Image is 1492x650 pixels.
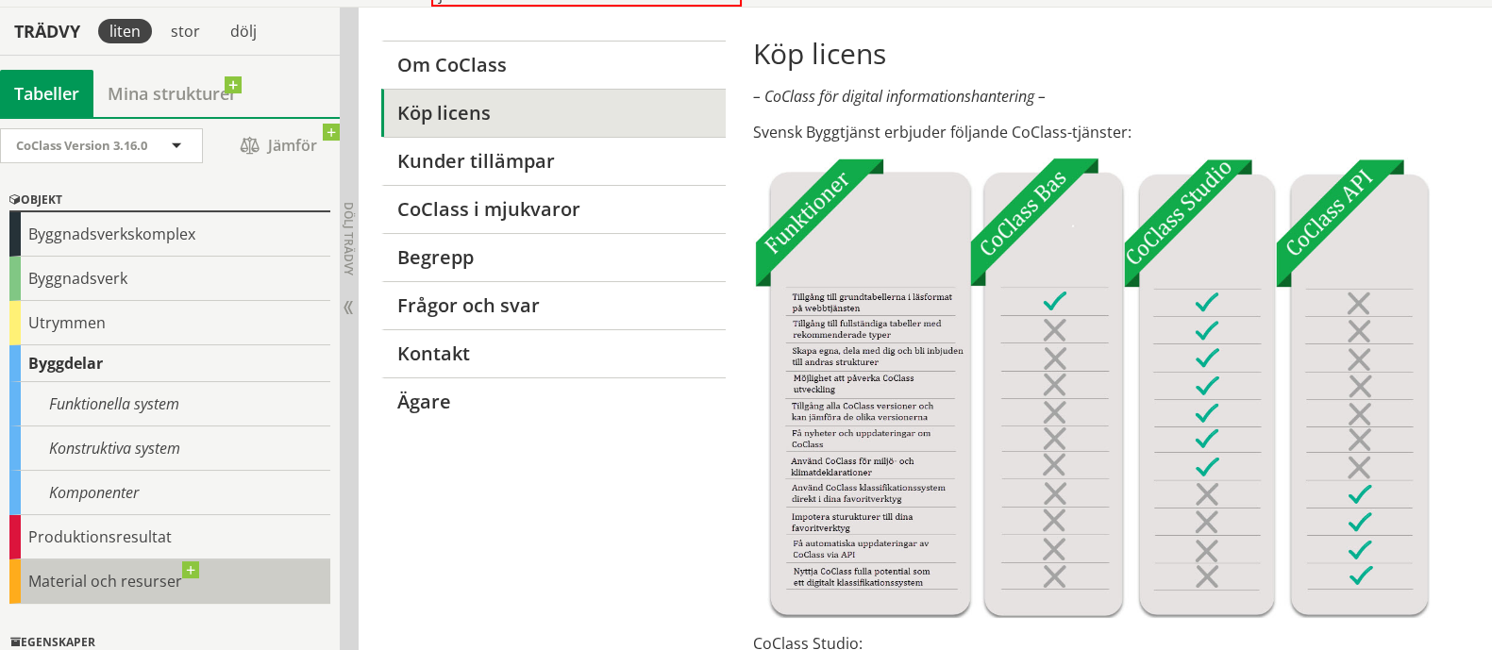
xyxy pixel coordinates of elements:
[381,377,726,425] a: Ägare
[9,301,330,345] div: Utrymmen
[222,129,335,162] span: Jämför
[9,190,330,212] div: Objekt
[9,212,330,257] div: Byggnadsverkskomplex
[381,329,726,377] a: Kontakt
[4,21,91,42] div: Trädvy
[341,202,357,275] span: Dölj trädvy
[98,19,152,43] div: liten
[9,345,330,382] div: Byggdelar
[9,515,330,559] div: Produktionsresultat
[753,122,1469,142] p: Svensk Byggtjänst erbjuder följande CoClass-tjänster:
[219,19,268,43] div: dölj
[381,185,726,233] a: CoClass i mjukvaror
[9,471,330,515] div: Komponenter
[9,382,330,426] div: Funktionella system
[381,281,726,329] a: Frågor och svar
[93,70,251,117] a: Mina strukturer
[753,37,1469,71] h1: Köp licens
[753,158,1430,618] img: Tjnster-Tabell_CoClassBas-Studio-API2022-12-22.jpg
[9,257,330,301] div: Byggnadsverk
[9,559,330,604] div: Material och resurser
[381,89,726,137] a: Köp licens
[159,19,211,43] div: stor
[381,137,726,185] a: Kunder tillämpar
[9,426,330,471] div: Konstruktiva system
[381,233,726,281] a: Begrepp
[16,137,147,154] span: CoClass Version 3.16.0
[753,86,1046,107] em: – CoClass för digital informationshantering –
[381,41,726,89] a: Om CoClass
